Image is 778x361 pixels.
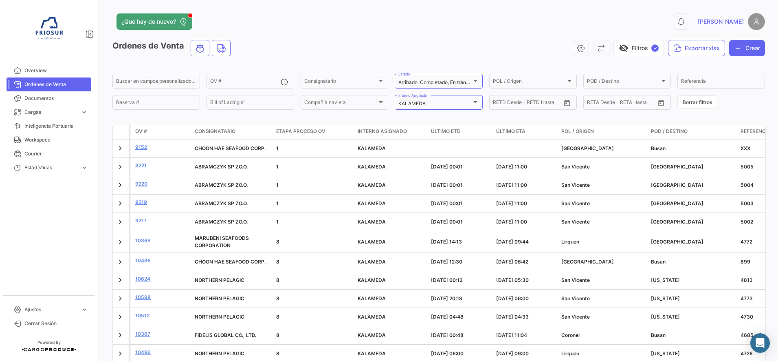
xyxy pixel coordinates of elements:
a: Expand/Collapse Row [116,276,124,284]
span: Cerrar Sesión [24,320,88,327]
span: expand_more [81,109,88,116]
button: Open calendar [561,97,573,109]
a: 9217 [135,217,188,224]
div: San Vicente [561,182,644,189]
span: [DATE] 09:44 [496,239,529,245]
button: Ocean [191,40,209,56]
span: [DATE] 20:18 [431,295,462,301]
input: Hasta [607,101,640,106]
span: POL / Origen [561,128,594,135]
span: [DATE] 00:01 [431,200,463,206]
div: [GEOGRAPHIC_DATA] [561,145,644,152]
div: San Vicente [561,295,644,302]
span: ¿Qué hay de nuevo? [121,18,176,26]
datatable-header-cell: Último ETD [428,124,493,139]
span: 5002 [741,219,753,225]
span: POD / Destino [651,128,688,135]
div: San Vicente [561,313,644,321]
span: Compañía naviera [304,101,377,106]
span: [PERSON_NAME] [698,18,744,26]
span: 4685 [741,332,754,338]
button: Borrar filtros [677,95,717,109]
span: ABRAMCZYK SP ZO.O. [195,200,248,206]
a: 10369 [135,237,188,244]
span: [DATE] 12:30 [431,259,462,265]
a: Expand/Collapse Row [116,350,124,358]
span: 4730 [741,314,753,320]
span: 8 [276,277,279,283]
span: Courier [24,150,88,157]
img: 6ea6c92c-e42a-4aa8-800a-31a9cab4b7b0.jpg [29,10,69,51]
a: 10367 [135,330,188,338]
span: 8 [276,259,279,265]
a: 9220 [135,180,188,188]
span: 1 [276,200,279,206]
span: [DATE] 11:04 [496,332,527,338]
div: Busan [651,145,734,152]
span: Último ETA [496,128,525,135]
span: XXX [741,145,750,151]
a: 9219 [135,199,188,206]
div: [GEOGRAPHIC_DATA] [651,200,734,207]
span: KALAMEDA [358,259,386,265]
span: CHOON HAE SEAFOOD CORP. [195,145,266,151]
span: ✓ [651,44,659,52]
a: 10598 [135,294,188,301]
span: [DATE] 09:00 [496,350,529,357]
datatable-header-cell: OV # [130,124,191,139]
span: [DATE] 14:13 [431,239,462,245]
input: Desde [587,101,602,106]
a: Expand/Collapse Row [116,144,124,153]
div: Busan [651,332,734,339]
span: 8 [276,332,279,338]
span: 4726 [741,350,753,357]
span: [DATE] 00:01 [431,182,463,188]
span: NORTHERN PELAGIC [195,277,244,283]
span: NORTHERN PELAGIC [195,350,244,357]
span: expand_more [81,306,88,313]
span: Consignatario [304,80,377,85]
datatable-header-cell: Interno Asignado [354,124,428,139]
div: Coronel [561,332,644,339]
span: [DATE] 11:00 [496,200,527,206]
span: Último ETD [431,128,461,135]
span: Overview [24,67,88,74]
span: ABRAMCZYK SP ZO.O. [195,219,248,225]
button: Land [212,40,230,56]
span: Consignatario [195,128,235,135]
a: Expand/Collapse Row [116,258,124,266]
button: visibility_offFiltros✓ [613,40,664,56]
input: Desde [493,101,508,106]
a: 10624 [135,275,188,283]
span: [DATE] 06:00 [496,295,529,301]
a: 9221 [135,162,188,169]
span: [DATE] 04:48 [431,314,464,320]
div: San Vicente [561,200,644,207]
span: CHOON HAE SEAFOOD CORP. [195,259,266,265]
a: Expand/Collapse Row [116,331,124,339]
span: [DATE] 11:00 [496,182,527,188]
span: Documentos [24,95,88,102]
span: KALAMEDA [358,200,386,206]
span: NORTHERN PELAGIC [195,314,244,320]
span: Cargas [24,109,77,116]
span: KALAMEDA [358,164,386,170]
mat-select-trigger: Arribado, Completado, En tránsito, Carga de Detalles Pendiente [398,79,542,85]
span: 8 [276,239,279,245]
datatable-header-cell: POD / Destino [648,124,737,139]
span: ABRAMCZYK SP ZO.O. [195,164,248,170]
span: 1 [276,145,279,151]
div: [US_STATE] [651,350,734,357]
img: placeholder-user.png [748,13,765,30]
a: Workspace [7,133,91,147]
span: Ordenes de Venta [24,81,88,88]
datatable-header-cell: Consignatario [191,124,273,139]
div: [GEOGRAPHIC_DATA] [651,218,734,226]
a: Expand/Collapse Row [116,218,124,226]
datatable-header-cell: Último ETA [493,124,558,139]
span: KALAMEDA [358,314,386,320]
span: expand_more [81,164,88,171]
span: 4813 [741,277,753,283]
span: 8 [276,314,279,320]
span: Interno Asignado [358,128,407,135]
